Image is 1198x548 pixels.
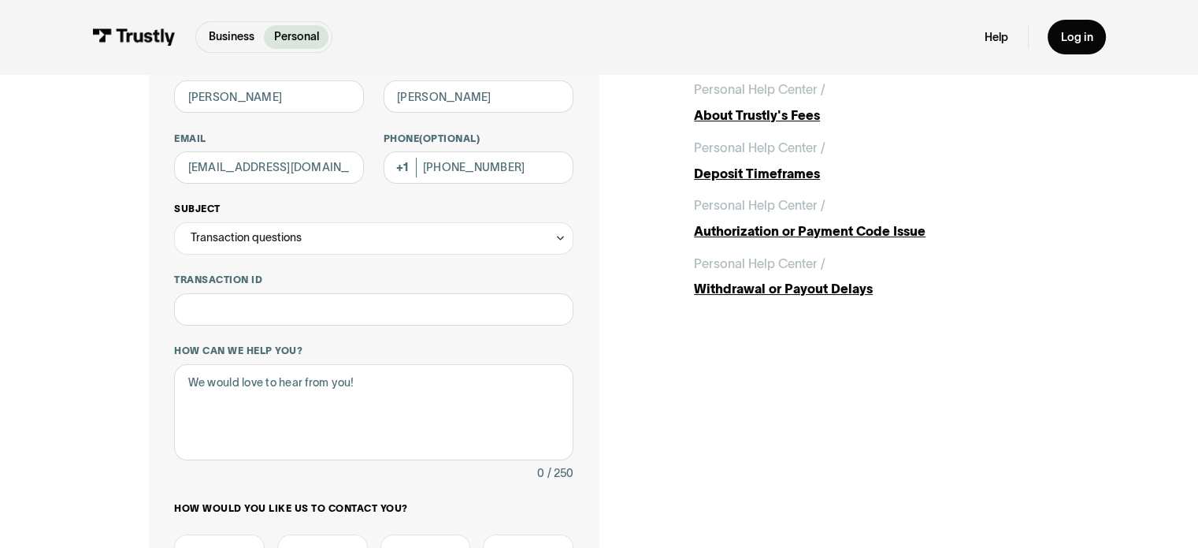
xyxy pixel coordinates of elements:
[694,222,1049,241] div: Authorization or Payment Code Issue
[694,196,1049,240] a: Personal Help Center /Authorization or Payment Code Issue
[174,80,364,113] input: Alex
[694,80,825,99] div: Personal Help Center /
[694,138,1049,183] a: Personal Help Center /Deposit Timeframes
[174,345,573,357] label: How can we help you?
[1060,30,1092,45] div: Log in
[694,196,825,215] div: Personal Help Center /
[274,28,319,45] p: Personal
[694,254,825,274] div: Personal Help Center /
[174,222,573,255] div: Transaction questions
[174,274,573,286] label: Transaction ID
[191,228,302,248] div: Transaction questions
[694,164,1049,184] div: Deposit Timeframes
[174,502,573,515] label: How would you like us to contact you?
[694,106,1049,125] div: About Trustly's Fees
[694,80,1049,125] a: Personal Help Center /About Trustly's Fees
[694,254,1049,299] a: Personal Help Center /Withdrawal or Payout Delays
[199,25,265,49] a: Business
[384,132,573,145] label: Phone
[694,279,1049,299] div: Withdrawal or Payout Delays
[1048,20,1106,54] a: Log in
[174,203,573,215] label: Subject
[174,132,364,145] label: Email
[264,25,328,49] a: Personal
[547,464,573,483] div: / 250
[694,138,825,158] div: Personal Help Center /
[92,28,176,46] img: Trustly Logo
[384,80,573,113] input: Howard
[985,30,1008,45] a: Help
[537,464,544,483] div: 0
[174,151,364,184] input: alex@mail.com
[384,151,573,184] input: (555) 555-5555
[209,28,254,45] p: Business
[419,133,480,144] span: (Optional)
